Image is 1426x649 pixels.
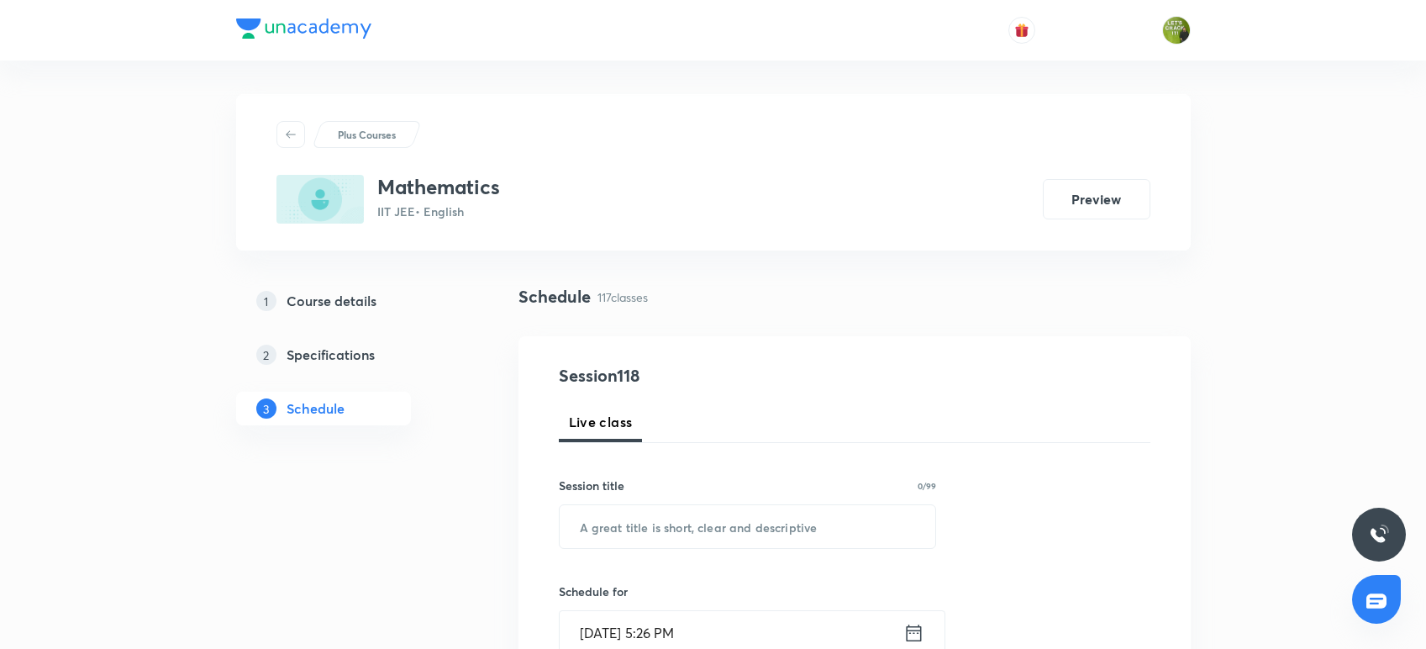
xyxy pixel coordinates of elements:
[287,291,376,311] h5: Course details
[338,127,396,142] p: Plus Courses
[287,398,345,419] h5: Schedule
[377,175,500,199] h3: Mathematics
[256,291,276,311] p: 1
[1008,17,1035,44] button: avatar
[518,284,591,309] h4: Schedule
[560,505,936,548] input: A great title is short, clear and descriptive
[256,345,276,365] p: 2
[1043,179,1150,219] button: Preview
[1162,16,1191,45] img: Gaurav Uppal
[597,288,648,306] p: 117 classes
[287,345,375,365] h5: Specifications
[236,284,465,318] a: 1Course details
[559,477,624,494] h6: Session title
[236,18,371,39] img: Company Logo
[569,412,633,432] span: Live class
[236,18,371,43] a: Company Logo
[559,363,866,388] h4: Session 118
[559,583,937,600] h6: Schedule for
[276,175,364,224] img: D2EC89C2-7239-452B-9A1E-C9816A0DF219_plus.png
[236,338,465,372] a: 2Specifications
[256,398,276,419] p: 3
[377,203,500,220] p: IIT JEE • English
[1014,23,1029,38] img: avatar
[1369,525,1389,545] img: ttu
[918,482,936,490] p: 0/99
